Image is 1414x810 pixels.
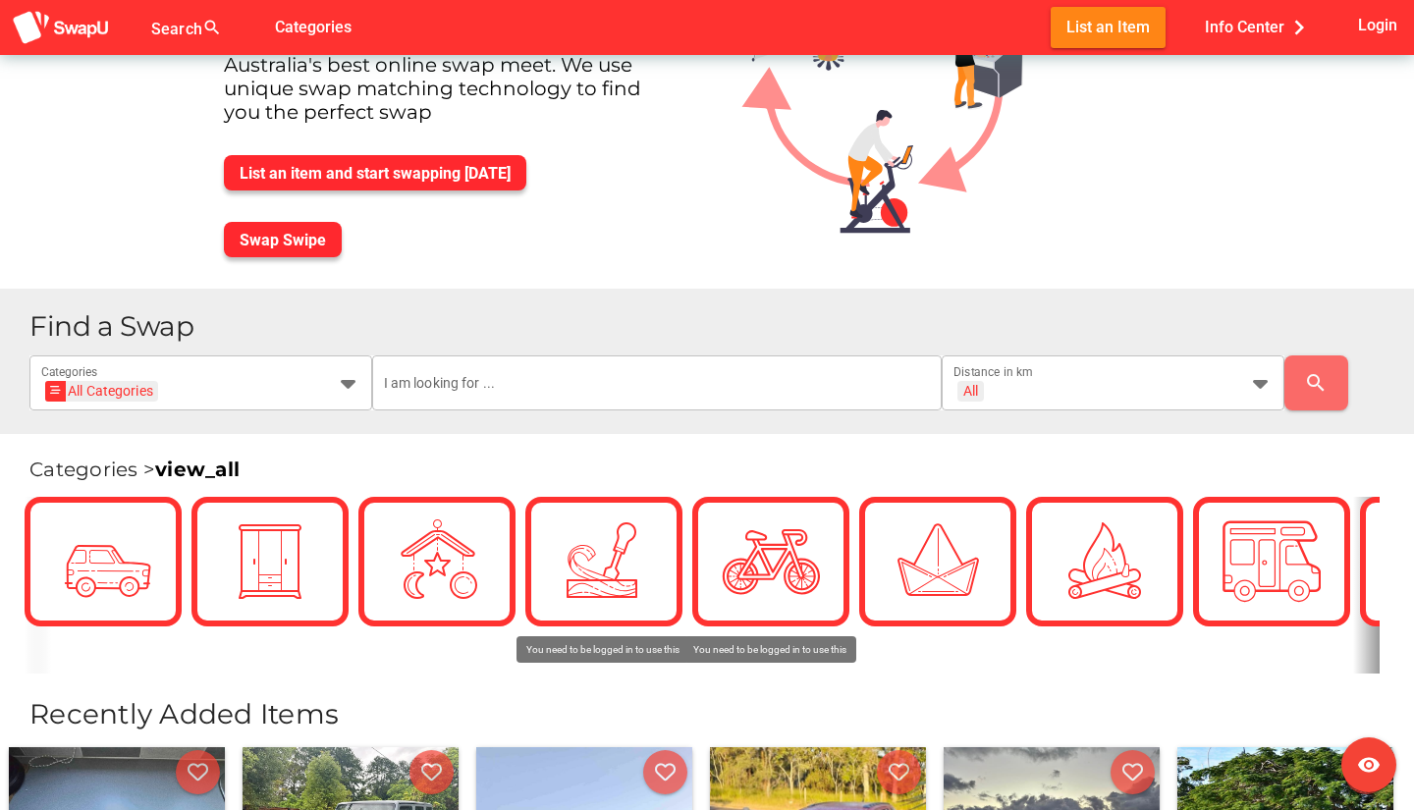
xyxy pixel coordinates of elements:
span: List an item and start swapping [DATE] [240,164,511,183]
button: Info Center [1189,7,1330,47]
button: Categories [259,7,367,47]
span: Categories > [29,458,240,481]
span: Swap Swipe [240,231,326,249]
img: aSD8y5uGLpzPJLYTcYcjNu3laj1c05W5KWf0Ds+Za8uybjssssuu+yyyy677LKX2n+PWMSDJ9a87AAAAABJRU5ErkJggg== [12,10,110,46]
span: Recently Added Items [29,697,339,730]
input: I am looking for ... [384,355,931,410]
h1: Find a Swap [29,312,1398,341]
i: visibility [1357,753,1381,777]
div: All [963,382,978,400]
a: view_all [155,458,240,481]
div: All Categories [51,381,153,402]
span: Info Center [1205,11,1314,43]
i: chevron_right [1284,13,1314,42]
i: search [1304,371,1328,395]
i: false [245,16,269,39]
span: List an Item [1066,14,1150,40]
button: Swap Swipe [224,222,342,257]
button: List an item and start swapping [DATE] [224,155,526,190]
a: Categories [259,17,367,35]
div: Australia's best online swap meet. We use unique swap matching technology to find you the perfect... [208,53,695,139]
span: Login [1358,12,1397,38]
button: List an Item [1051,7,1166,47]
span: Categories [275,11,352,43]
button: Login [1354,7,1402,43]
